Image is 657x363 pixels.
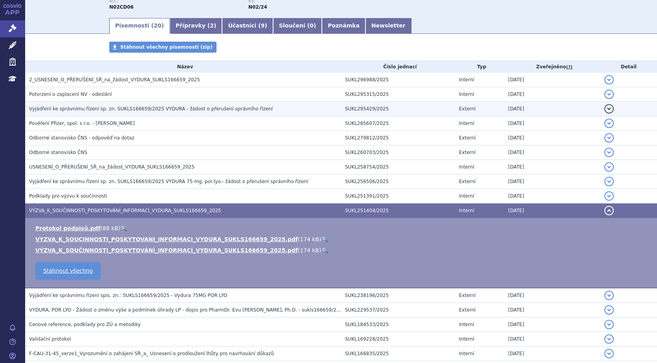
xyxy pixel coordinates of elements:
span: Podklady pro výzvu k součinnosti [29,193,107,199]
button: detail [604,119,614,128]
td: SUKL251391/2025 [341,189,455,203]
span: Stáhnout všechny písemnosti (zip) [120,44,213,50]
span: Pověření Pfizer, spol. s r.o. - Kureková [29,121,135,126]
button: detail [604,177,614,186]
td: SUKL279812/2025 [341,131,455,145]
button: detail [604,320,614,329]
td: [DATE] [504,189,600,203]
td: [DATE] [504,87,600,102]
span: Odborné stanovisko ČNS [29,150,87,155]
span: Interní [459,208,474,213]
span: Interní [459,351,474,356]
button: detail [604,104,614,114]
td: [DATE] [504,160,600,174]
a: Účastníci (9) [222,18,273,34]
th: Typ [455,61,504,73]
span: 9 [261,22,265,29]
a: VÝZVA_K_SOUČINNOSTI_POSKYTOVÁNÍ_INFORMACÍ_VYDURA_SUKLS166659_2025.pdf [35,247,298,253]
a: Stáhnout všechno [35,262,101,280]
a: VYZVA_K_SOUCINNOSTI_POSKYTOVANI_INFORMACI_VYDURA_SUKLS166659_2025.pdf [35,236,298,242]
th: Číslo jednací [341,61,455,73]
span: Externí [459,135,475,141]
span: Interní [459,164,474,170]
span: F-CAU-31-45_verze1_Vyrozumění o zahájení SŘ_a_ Usnesení o prodloužení lhůty pro navrhování důkazů [29,351,274,356]
td: SUKL256506/2025 [341,174,455,189]
button: detail [604,305,614,315]
span: 88 kB [103,225,118,231]
td: [DATE] [504,116,600,131]
span: Interní [459,92,474,97]
button: detail [604,206,614,215]
a: 🔍 [321,247,328,253]
span: Externí [459,106,475,112]
li: ( ) [35,224,649,232]
span: Externí [459,307,475,313]
a: 🔍 [321,236,328,242]
span: Vyjádření ke správnímu řízení spis. zn.: SUKLS166659/2025 - Vydura 75MG POR LYO [29,293,228,298]
strong: RIMEGEPANT [109,4,134,10]
span: 174 kB [300,247,319,253]
td: [DATE] [504,73,600,87]
td: [DATE] [504,346,600,361]
td: SUKL251404/2025 [341,203,455,218]
a: Poznámka [322,18,365,34]
span: Externí [459,179,475,184]
td: SUKL285607/2025 [341,116,455,131]
a: 🔍 [120,225,127,231]
span: Interní [459,336,474,342]
span: Validační protokol [29,336,71,342]
td: SUKL296988/2025 [341,73,455,87]
span: Externí [459,150,475,155]
span: Externí [459,293,475,298]
span: Interní [459,322,474,327]
span: 0 [310,22,314,29]
button: detail [604,162,614,172]
td: [DATE] [504,303,600,317]
td: SUKL229537/2025 [341,303,455,317]
td: [DATE] [504,288,600,303]
li: ( ) [35,235,649,243]
a: Přípravky (2) [170,18,222,34]
th: Zveřejněno [504,61,600,73]
a: Stáhnout všechny písemnosti (zip) [109,42,217,53]
td: SUKL169228/2025 [341,332,455,346]
span: Interní [459,121,474,126]
button: detail [604,349,614,358]
span: Vyjádření ke správnímu řízení sp. zn. SUKLS166659/2025 VYDURA 75 mg, por.lyo.- žádost o přerušení... [29,179,308,184]
a: Písemnosti (20) [109,18,170,34]
span: USNESENÍ_O_PŘERUŠENÍ_SŘ_na_žádost_VYDURA_SUKLS166659_2025 [29,164,195,170]
button: detail [604,90,614,99]
td: SUKL184533/2025 [341,317,455,332]
strong: rimegepant [248,4,267,10]
span: Vyjádření ke správnímu řízení sp. zn. SUKLS166659/2025 VYDURA - žádost o přerušení správního řízení [29,106,273,112]
span: 2 [210,22,214,29]
span: Interní [459,193,474,199]
td: SUKL295315/2025 [341,87,455,102]
td: SUKL258754/2025 [341,160,455,174]
span: Interní [459,77,474,82]
button: detail [604,75,614,84]
td: [DATE] [504,131,600,145]
button: detail [604,191,614,201]
td: [DATE] [504,203,600,218]
li: ( ) [35,246,649,254]
th: Název [25,61,341,73]
abbr: (?) [566,64,573,70]
span: 20 [154,22,161,29]
span: 2_USNESENÍ_O_PŘERUŠENÍ_SŘ_na_žádost_VYDURA_SUKLS166659_2025 [29,77,200,82]
button: detail [604,133,614,143]
span: VÝZVA_K_SOUČINNOSTI_POSKYTOVÁNÍ_INFORMACÍ_VYDURA_SUKLS166659_2025 [29,208,221,213]
span: VYDURA, POR LYO - Žádost o změnu výše a podmínek úhrady LP - dopis pro PharmDr. Evu Doleželovou, ... [29,307,345,313]
span: Odborné stanovisko ČNS - odpověď na dotaz [29,135,134,141]
td: [DATE] [504,102,600,116]
button: detail [604,334,614,344]
th: Detail [600,61,657,73]
td: [DATE] [504,174,600,189]
td: SUKL260703/2025 [341,145,455,160]
a: Newsletter [365,18,411,34]
td: SUKL166835/2025 [341,346,455,361]
td: [DATE] [504,332,600,346]
a: Sloučení (0) [273,18,322,34]
button: detail [604,148,614,157]
td: SUKL295429/2025 [341,102,455,116]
